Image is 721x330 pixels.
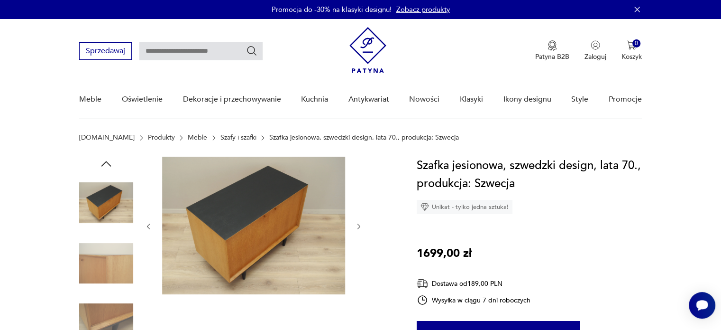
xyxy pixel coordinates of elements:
a: Dekoracje i przechowywanie [183,81,281,118]
img: Ikona koszyka [627,40,636,50]
img: Ikona diamentu [420,203,429,211]
a: Szafy i szafki [220,134,256,141]
a: [DOMAIN_NAME] [79,134,135,141]
a: Promocje [609,81,642,118]
button: Zaloguj [584,40,606,61]
div: Dostawa od 189,00 PLN [417,278,530,290]
img: Ikona dostawy [417,278,428,290]
a: Kuchnia [301,81,328,118]
a: Nowości [409,81,439,118]
img: Ikona medalu [548,40,557,51]
img: Ikonka użytkownika [591,40,600,50]
img: Zdjęcie produktu Szafka jesionowa, szwedzki design, lata 70., produkcja: Szwecja [79,176,133,230]
a: Style [571,81,588,118]
button: Sprzedawaj [79,42,132,60]
p: Patyna B2B [535,52,569,61]
h1: Szafka jesionowa, szwedzki design, lata 70., produkcja: Szwecja [417,157,642,193]
img: Zdjęcie produktu Szafka jesionowa, szwedzki design, lata 70., produkcja: Szwecja [79,236,133,291]
img: Zdjęcie produktu Szafka jesionowa, szwedzki design, lata 70., produkcja: Szwecja [162,157,345,294]
a: Produkty [148,134,175,141]
a: Antykwariat [348,81,389,118]
div: Unikat - tylko jedna sztuka! [417,200,512,214]
a: Meble [79,81,101,118]
div: Wysyłka w ciągu 7 dni roboczych [417,294,530,306]
a: Ikona medaluPatyna B2B [535,40,569,61]
a: Ikony designu [503,81,551,118]
button: 0Koszyk [621,40,642,61]
a: Zobacz produkty [396,5,450,14]
p: Promocja do -30% na klasyki designu! [272,5,392,14]
p: 1699,00 zł [417,245,472,263]
a: Sprzedawaj [79,48,132,55]
button: Patyna B2B [535,40,569,61]
img: Patyna - sklep z meblami i dekoracjami vintage [349,27,386,73]
div: 0 [632,39,640,47]
iframe: Smartsupp widget button [689,292,715,319]
a: Klasyki [460,81,483,118]
a: Meble [188,134,207,141]
p: Zaloguj [584,52,606,61]
p: Szafka jesionowa, szwedzki design, lata 70., produkcja: Szwecja [269,134,459,141]
button: Szukaj [246,45,257,57]
a: Oświetlenie [122,81,163,118]
p: Koszyk [621,52,642,61]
